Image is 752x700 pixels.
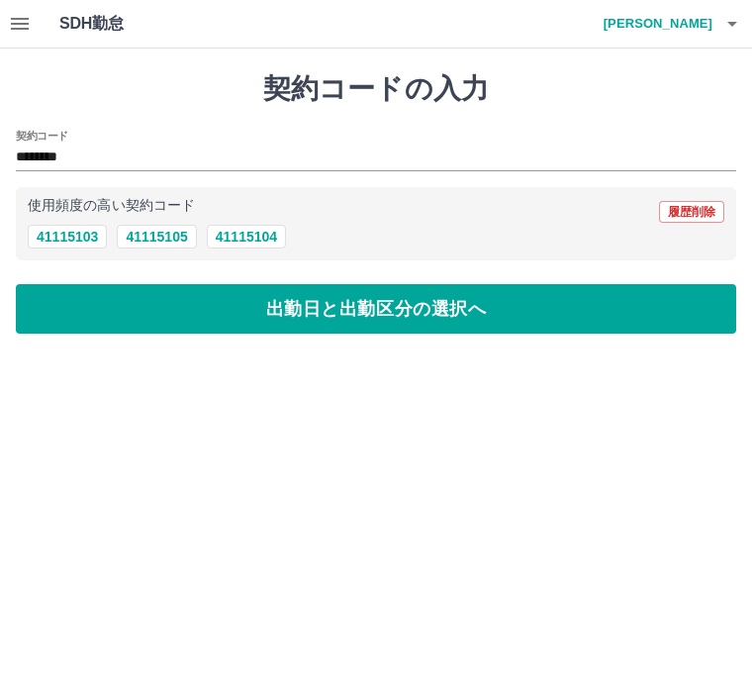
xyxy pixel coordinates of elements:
[28,225,107,249] button: 41115103
[117,225,196,249] button: 41115105
[659,201,724,223] button: 履歴削除
[16,72,736,106] h1: 契約コードの入力
[207,225,286,249] button: 41115104
[16,128,68,144] h2: 契約コード
[28,199,195,213] p: 使用頻度の高い契約コード
[16,284,736,334] button: 出勤日と出勤区分の選択へ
